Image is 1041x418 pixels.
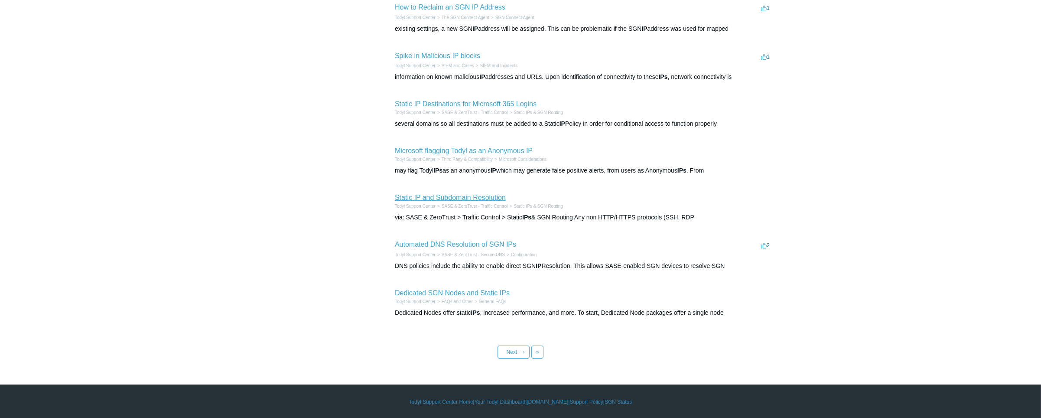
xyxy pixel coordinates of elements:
[761,242,770,248] span: 2
[479,73,485,80] em: IP
[436,251,505,258] li: SASE & ZeroTrust - Secure DNS
[436,109,508,116] li: SASE & ZeroTrust - Traffic Control
[395,194,506,201] a: Static IP and Subdomain Resolution
[536,262,541,269] em: IP
[475,398,525,406] a: Your Todyl Dashboard
[560,120,565,127] em: IP
[522,214,531,221] em: IPs
[395,100,537,108] a: Static IP Destinations for Microsoft 365 Logins
[395,110,436,115] a: Todyl Support Center
[505,251,537,258] li: Configuration
[395,3,505,11] a: How to Reclaim an SGN IP Address
[395,109,436,116] li: Todyl Support Center
[511,252,537,257] a: Configuration
[761,5,770,11] span: 1
[514,204,563,209] a: Static IPs & SGN Routing
[471,309,480,316] em: IPs
[472,25,478,32] em: IP
[495,15,534,20] a: SGN Connect Agent
[436,203,508,209] li: SASE & ZeroTrust - Traffic Control
[536,349,539,355] span: »
[395,261,772,271] div: DNS policies include the ability to enable direct SGN Resolution. This allows SASE-enabled SGN de...
[514,110,563,115] a: Static IPs & SGN Routing
[395,241,516,248] a: Automated DNS Resolution of SGN IPs
[395,166,772,175] div: may flag Todyl as an anonymous which may generate false positive alerts, from users as Anonymous ...
[491,167,496,174] em: IP
[605,398,632,406] a: SGN Status
[474,62,518,69] li: SIEM and Incidents
[395,15,436,20] a: Todyl Support Center
[442,15,489,20] a: The SGN Connect Agent
[527,398,568,406] a: [DOMAIN_NAME]
[523,349,525,355] span: ›
[395,24,772,33] div: existing settings, a new SGN address will be assigned. This can be problematic if the SGN address...
[395,204,436,209] a: Todyl Support Center
[442,204,508,209] a: SASE & ZeroTrust - Traffic Control
[473,298,506,305] li: General FAQs
[395,63,436,68] a: Todyl Support Center
[489,14,534,21] li: SGN Connect Agent
[395,251,436,258] li: Todyl Support Center
[436,298,473,305] li: FAQs and Other
[442,252,505,257] a: SASE & ZeroTrust - Secure DNS
[479,299,506,304] a: General FAQs
[395,119,772,128] div: several domains so all destinations must be added to a Static Policy in order for conditional acc...
[442,110,508,115] a: SASE & ZeroTrust - Traffic Control
[395,14,436,21] li: Todyl Support Center
[395,62,436,69] li: Todyl Support Center
[409,398,473,406] a: Todyl Support Center Home
[508,203,563,209] li: Static IPs & SGN Routing
[436,62,474,69] li: SIEM and Cases
[677,167,686,174] em: IPs
[499,157,547,162] a: Microsoft Considerations
[498,346,530,359] a: Next
[395,298,436,305] li: Todyl Support Center
[442,157,493,162] a: Third Party & Compatibility
[641,25,647,32] em: IP
[395,72,772,82] div: information on known malicious addresses and URLs. Upon identification of connectivity to these ,...
[395,252,436,257] a: Todyl Support Center
[761,53,770,60] span: 1
[436,156,493,163] li: Third Party & Compatibility
[508,109,563,116] li: Static IPs & SGN Routing
[395,289,510,297] a: Dedicated SGN Nodes and Static IPs
[269,398,772,406] div: | | | |
[395,156,436,163] li: Todyl Support Center
[395,308,772,317] div: Dedicated Nodes offer static , increased performance, and more. To start, Dedicated Node packages...
[433,167,442,174] em: IPs
[507,349,517,355] span: Next
[395,203,436,209] li: Todyl Support Center
[493,156,547,163] li: Microsoft Considerations
[659,73,668,80] em: IPs
[395,299,436,304] a: Todyl Support Center
[395,157,436,162] a: Todyl Support Center
[395,213,772,222] div: via: SASE & ZeroTrust > Traffic Control > Static & SGN Routing Any non HTTP/HTTPS protocols (SSH,...
[442,63,474,68] a: SIEM and Cases
[570,398,603,406] a: Support Policy
[436,14,489,21] li: The SGN Connect Agent
[442,299,473,304] a: FAQs and Other
[395,147,533,154] a: Microsoft flagging Todyl as an Anonymous IP
[395,52,480,59] a: Spike in Malicious IP blocks
[480,63,518,68] a: SIEM and Incidents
